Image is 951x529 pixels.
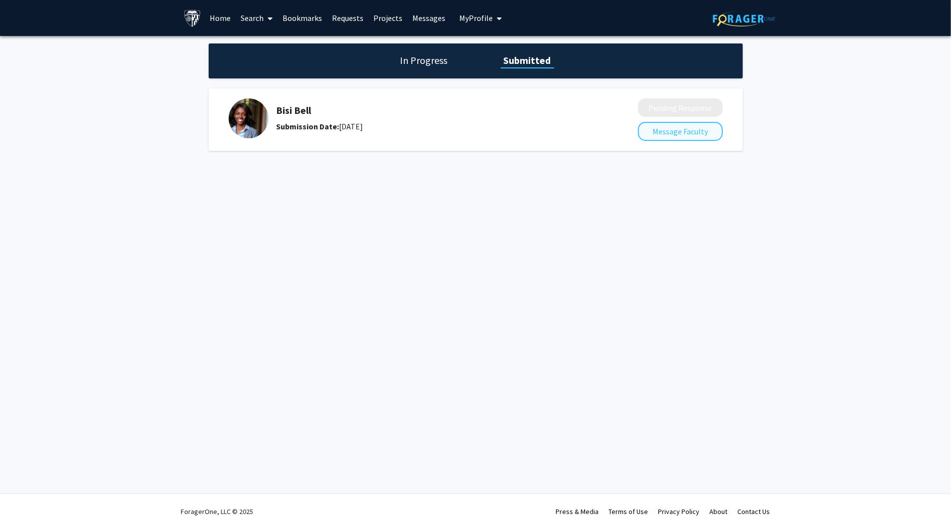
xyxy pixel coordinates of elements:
button: Pending Response [638,98,723,117]
img: ForagerOne Logo [713,11,775,26]
a: Press & Media [556,507,599,516]
a: About [710,507,728,516]
a: Messages [407,0,450,35]
img: Johns Hopkins University Logo [184,9,201,27]
a: Projects [368,0,407,35]
h1: Submitted [501,53,554,67]
h1: In Progress [397,53,451,67]
a: Contact Us [738,507,770,516]
iframe: Chat [7,484,42,522]
b: Submission Date: [277,121,339,131]
div: [DATE] [277,120,585,132]
a: Terms of Use [609,507,648,516]
a: Bookmarks [278,0,327,35]
a: Requests [327,0,368,35]
img: Profile Picture [229,98,269,138]
h5: Bisi Bell [277,104,585,116]
div: ForagerOne, LLC © 2025 [181,494,254,529]
a: Message Faculty [638,126,723,136]
a: Search [236,0,278,35]
a: Home [205,0,236,35]
span: My Profile [459,13,493,23]
a: Privacy Policy [658,507,700,516]
button: Message Faculty [638,122,723,141]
